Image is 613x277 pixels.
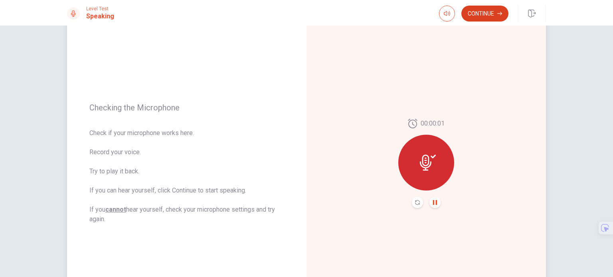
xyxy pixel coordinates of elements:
[461,6,508,22] button: Continue
[89,103,284,112] span: Checking the Microphone
[86,6,114,12] span: Level Test
[421,119,445,128] span: 00:00:01
[429,197,441,208] button: Pause Audio
[89,128,284,224] span: Check if your microphone works here. Record your voice. Try to play it back. If you can hear your...
[412,197,423,208] button: Record Again
[86,12,114,21] h1: Speaking
[105,206,126,213] u: cannot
